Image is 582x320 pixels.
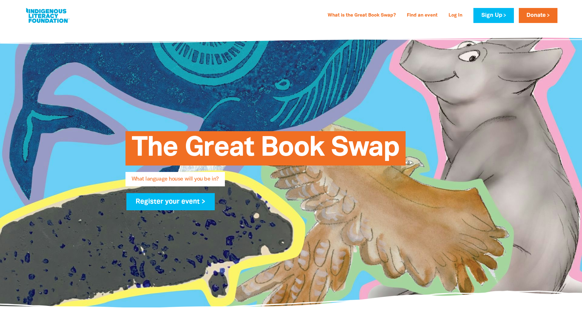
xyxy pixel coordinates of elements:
a: Donate [519,8,557,23]
a: What is the Great Book Swap? [324,11,399,21]
a: Sign Up [473,8,514,23]
span: What language house will you be in? [132,177,219,186]
a: Find an event [403,11,441,21]
a: Register your event > [126,193,215,210]
a: Log In [445,11,466,21]
span: The Great Book Swap [132,136,399,166]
